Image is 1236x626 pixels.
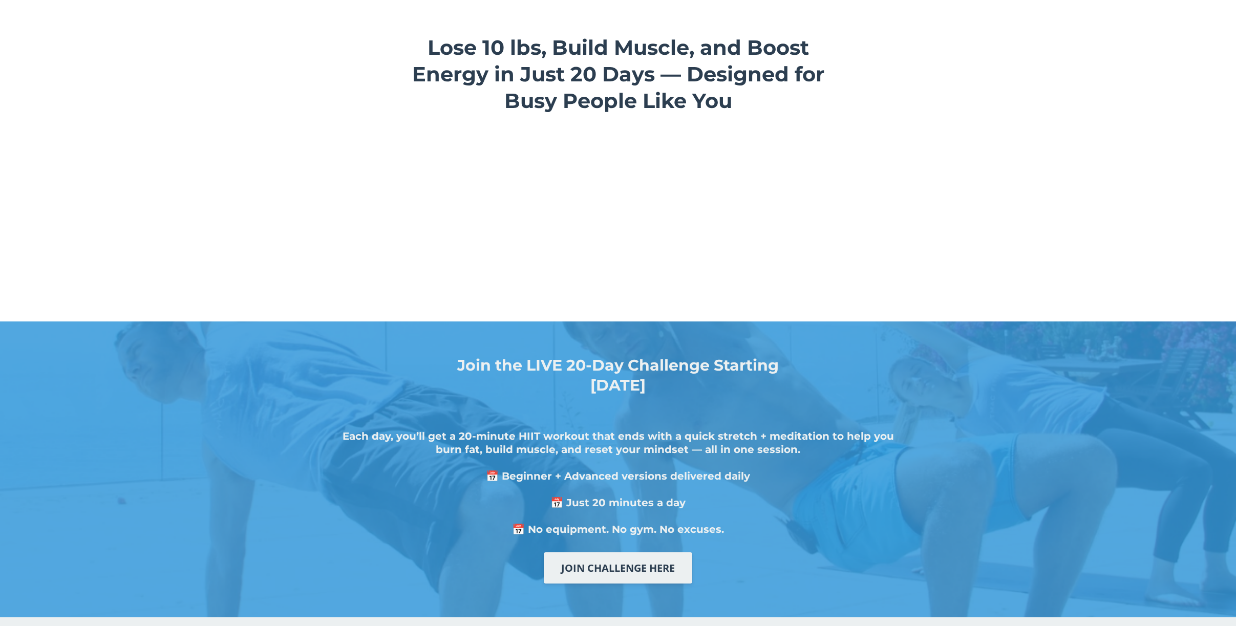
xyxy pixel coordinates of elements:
[512,523,724,535] strong: 📅 No equipment. No gym. No excuses.
[412,35,824,113] span: Lose 10 lbs, Build Muscle, and Boost Energy in Just 20 Days — Designed for Busy People Like You
[486,470,750,482] strong: 📅 Beginner + Advanced versions delivered daily
[430,355,807,395] h2: Join the LIVE 20-Day Challenge Starting [DATE]
[343,430,894,456] strong: Each day, you’ll get a 20-minute HIIT workout that ends with a quick stretch + meditation to help...
[550,497,686,509] strong: 📅 Just 20 minutes a day
[544,552,692,584] a: JOIN CHALLENGE HERE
